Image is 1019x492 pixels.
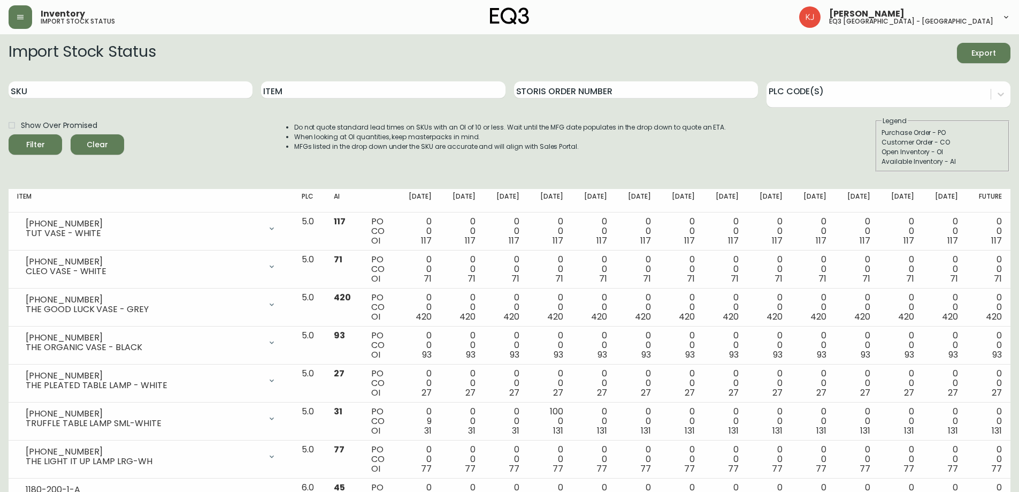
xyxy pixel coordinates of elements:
[293,289,325,327] td: 5.0
[800,445,826,474] div: 0 0
[371,217,387,246] div: PO CO
[756,445,783,474] div: 0 0
[41,18,115,25] h5: import stock status
[767,311,783,323] span: 420
[975,331,1002,360] div: 0 0
[861,349,870,361] span: 93
[931,293,958,322] div: 0 0
[887,445,914,474] div: 0 0
[405,445,432,474] div: 0 0
[371,273,380,285] span: OI
[26,333,261,343] div: [PHONE_NUMBER]
[624,407,651,436] div: 0 0
[554,349,563,361] span: 93
[879,189,923,213] th: [DATE]
[293,189,325,213] th: PLC
[17,217,285,240] div: [PHONE_NUMBER]TUT VASE - WHITE
[334,443,344,456] span: 77
[468,273,476,285] span: 71
[756,369,783,398] div: 0 0
[449,331,476,360] div: 0 0
[640,463,651,475] span: 77
[591,311,607,323] span: 420
[975,369,1002,398] div: 0 0
[580,407,607,436] div: 0 0
[712,331,739,360] div: 0 0
[26,267,261,276] div: CLEO VASE - WHITE
[26,447,261,457] div: [PHONE_NUMBER]
[641,425,651,437] span: 131
[728,234,739,247] span: 117
[396,189,440,213] th: [DATE]
[729,387,739,399] span: 27
[421,463,432,475] span: 77
[537,255,563,284] div: 0 0
[334,253,342,266] span: 71
[817,349,826,361] span: 93
[731,273,739,285] span: 71
[773,349,783,361] span: 93
[537,445,563,474] div: 0 0
[712,369,739,398] div: 0 0
[553,387,563,399] span: 27
[41,10,85,18] span: Inventory
[844,369,870,398] div: 0 0
[512,425,519,437] span: 31
[26,419,261,428] div: TRUFFLE TABLE LAMP SML-WHITE
[829,18,993,25] h5: eq3 [GEOGRAPHIC_DATA] - [GEOGRAPHIC_DATA]
[975,217,1002,246] div: 0 0
[572,189,616,213] th: [DATE]
[975,407,1002,436] div: 0 0
[624,293,651,322] div: 0 0
[887,217,914,246] div: 0 0
[728,463,739,475] span: 77
[887,293,914,322] div: 0 0
[772,234,783,247] span: 117
[660,189,703,213] th: [DATE]
[931,217,958,246] div: 0 0
[493,293,519,322] div: 0 0
[17,255,285,278] div: [PHONE_NUMBER]CLEO VASE - WHITE
[371,349,380,361] span: OI
[992,425,1002,437] span: 131
[668,445,695,474] div: 0 0
[986,311,1002,323] span: 420
[860,387,870,399] span: 27
[371,407,387,436] div: PO CO
[553,425,563,437] span: 131
[424,425,432,437] span: 31
[854,311,870,323] span: 420
[624,331,651,360] div: 0 0
[712,293,739,322] div: 0 0
[887,331,914,360] div: 0 0
[948,387,958,399] span: 27
[26,219,261,229] div: [PHONE_NUMBER]
[829,10,905,18] span: [PERSON_NAME]
[882,128,1003,138] div: Purchase Order - PO
[668,255,695,284] div: 0 0
[967,189,1010,213] th: Future
[553,234,563,247] span: 117
[26,295,261,305] div: [PHONE_NUMBER]
[860,425,870,437] span: 131
[624,255,651,284] div: 0 0
[810,311,826,323] span: 420
[800,255,826,284] div: 0 0
[9,43,156,63] h2: Import Stock Status
[449,255,476,284] div: 0 0
[416,311,432,323] span: 420
[293,441,325,479] td: 5.0
[493,255,519,284] div: 0 0
[422,387,432,399] span: 27
[17,445,285,468] div: [PHONE_NUMBER]THE LIGHT IT UP LAMP LRG-WH
[685,349,695,361] span: 93
[975,445,1002,474] div: 0 0
[440,189,484,213] th: [DATE]
[371,255,387,284] div: PO CO
[712,445,739,474] div: 0 0
[729,349,739,361] span: 93
[668,331,695,360] div: 0 0
[679,311,695,323] span: 420
[597,425,607,437] span: 131
[371,445,387,474] div: PO CO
